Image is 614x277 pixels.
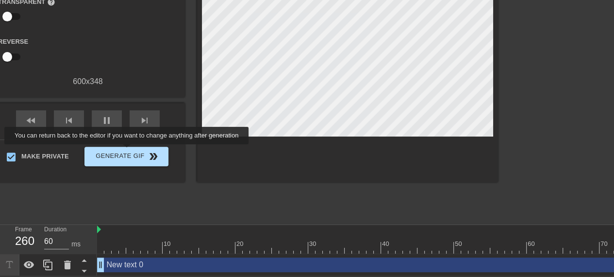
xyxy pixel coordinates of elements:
div: 60 [528,239,536,249]
span: fast_rewind [25,115,37,126]
span: Make Private [21,152,69,161]
span: drag_handle [96,260,105,270]
span: Generate Gif [88,151,165,162]
div: 10 [164,239,172,249]
span: skip_next [139,115,150,126]
div: ms [71,239,81,249]
button: Generate Gif [84,147,168,166]
span: pause [101,115,113,126]
div: 50 [455,239,464,249]
div: 20 [236,239,245,249]
div: Frame [8,225,37,253]
div: 70 [600,239,609,249]
label: Duration [44,227,66,233]
span: skip_previous [63,115,75,126]
div: 260 [15,232,30,250]
div: 30 [309,239,318,249]
span: double_arrow [148,151,159,162]
div: 40 [382,239,391,249]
